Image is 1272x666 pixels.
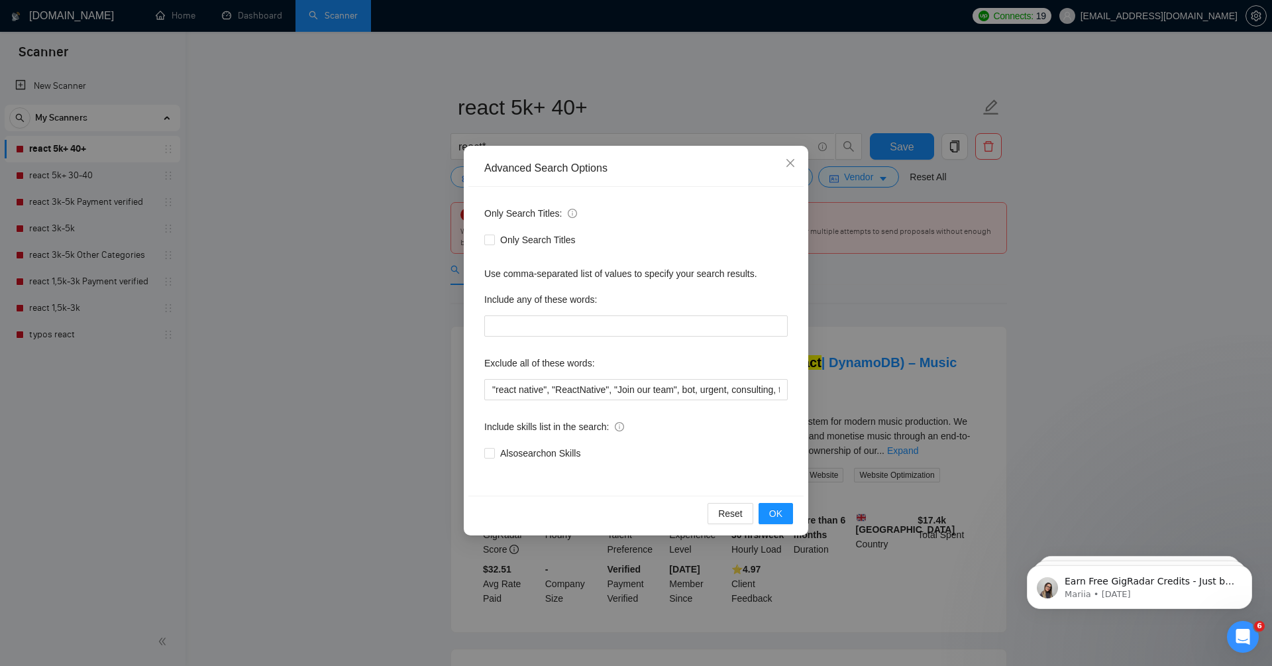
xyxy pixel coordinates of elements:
[785,158,796,168] span: close
[769,506,782,521] span: OK
[484,266,788,281] div: Use comma-separated list of values to specify your search results.
[484,289,597,310] label: Include any of these words:
[759,503,793,524] button: OK
[615,422,624,431] span: info-circle
[1254,621,1265,632] span: 6
[484,206,577,221] span: Only Search Titles:
[568,209,577,218] span: info-circle
[495,233,581,247] span: Only Search Titles
[772,146,808,182] button: Close
[718,506,743,521] span: Reset
[708,503,753,524] button: Reset
[484,419,624,434] span: Include skills list in the search:
[495,446,586,461] span: Also search on Skills
[484,161,788,176] div: Advanced Search Options
[1227,621,1259,653] iframe: Intercom live chat
[484,353,595,374] label: Exclude all of these words:
[1007,537,1272,630] iframe: Intercom notifications message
